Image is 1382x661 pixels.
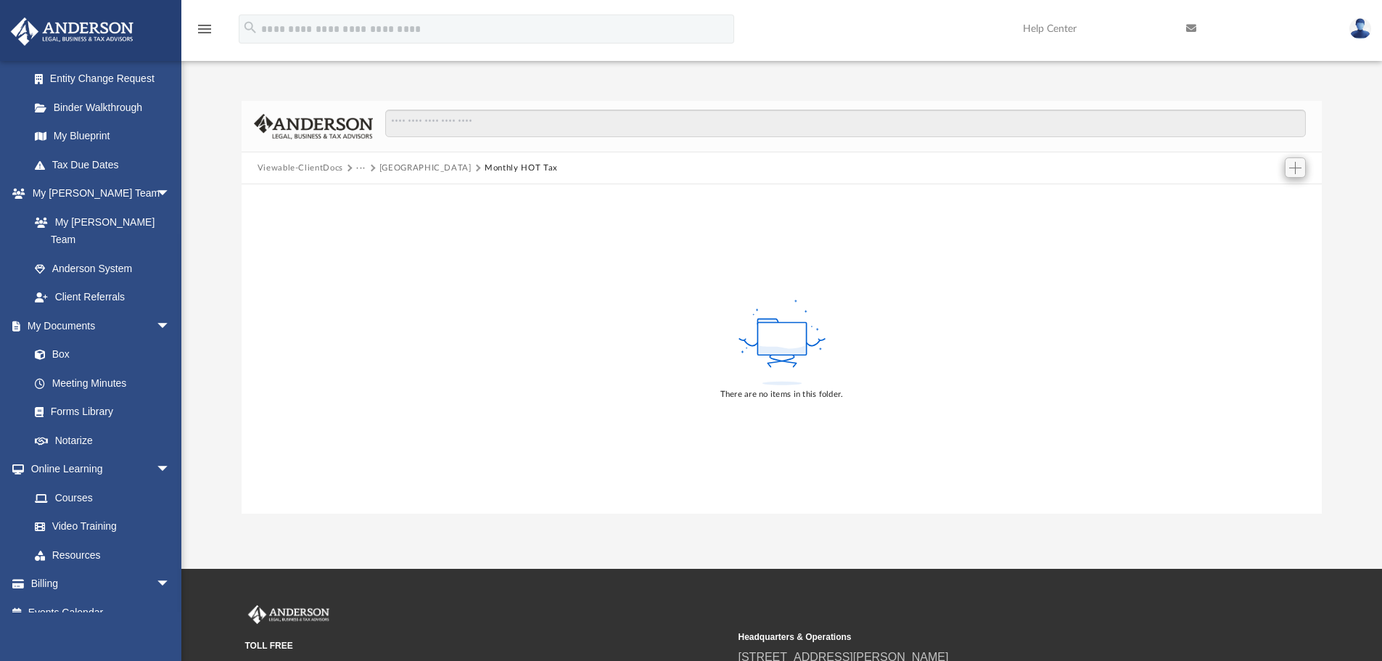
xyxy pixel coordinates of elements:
a: My [PERSON_NAME] Teamarrow_drop_down [10,179,185,208]
i: search [242,20,258,36]
button: [GEOGRAPHIC_DATA] [379,162,472,175]
a: Video Training [20,512,178,541]
input: Search files and folders [385,110,1306,137]
button: Viewable-ClientDocs [258,162,343,175]
button: ··· [356,162,366,175]
a: Notarize [20,426,185,455]
a: Box [20,340,178,369]
i: menu [196,20,213,38]
a: Forms Library [20,398,178,427]
a: Billingarrow_drop_down [10,570,192,599]
div: There are no items in this folder. [720,388,844,401]
span: arrow_drop_down [156,570,185,599]
a: Entity Change Request [20,65,192,94]
a: My Documentsarrow_drop_down [10,311,185,340]
button: Add [1285,157,1307,178]
img: User Pic [1349,18,1371,39]
a: Courses [20,483,185,512]
small: Headquarters & Operations [739,631,1222,644]
img: Anderson Advisors Platinum Portal [7,17,138,46]
a: Meeting Minutes [20,369,185,398]
span: arrow_drop_down [156,179,185,209]
a: My [PERSON_NAME] Team [20,208,178,254]
a: Online Learningarrow_drop_down [10,455,185,484]
button: Monthly HOT Tax [485,162,558,175]
a: Anderson System [20,254,185,283]
a: My Blueprint [20,122,185,151]
span: arrow_drop_down [156,455,185,485]
img: Anderson Advisors Platinum Portal [245,605,332,624]
a: Binder Walkthrough [20,93,192,122]
a: menu [196,28,213,38]
span: arrow_drop_down [156,311,185,341]
a: Client Referrals [20,283,185,312]
a: Resources [20,541,185,570]
a: Events Calendar [10,598,192,627]
a: Tax Due Dates [20,150,192,179]
small: TOLL FREE [245,639,728,652]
